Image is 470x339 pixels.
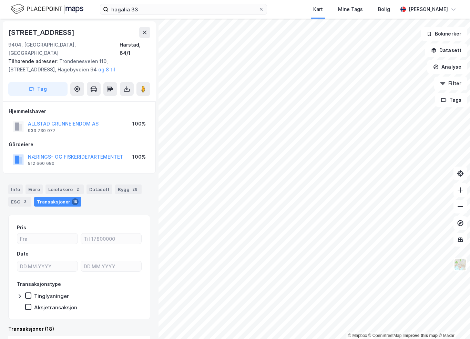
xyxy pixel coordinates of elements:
[34,197,81,207] div: Transaksjoner
[72,198,79,205] div: 18
[8,57,145,74] div: Trondenesveien 110, [STREET_ADDRESS], Hagebyveien 94
[434,77,467,90] button: Filter
[34,293,69,299] div: Tinglysninger
[8,41,120,57] div: 9404, [GEOGRAPHIC_DATA], [GEOGRAPHIC_DATA]
[8,58,59,64] span: Tilhørende adresser:
[421,27,467,41] button: Bokmerker
[131,186,139,193] div: 26
[81,261,141,271] input: DD.MM.YYYY
[409,5,448,13] div: [PERSON_NAME]
[17,233,78,244] input: Fra
[17,261,78,271] input: DD.MM.YYYY
[28,161,54,166] div: 912 660 680
[454,258,467,271] img: Z
[22,198,29,205] div: 3
[86,185,112,194] div: Datasett
[338,5,363,13] div: Mine Tags
[132,120,146,128] div: 100%
[313,5,323,13] div: Kart
[378,5,390,13] div: Bolig
[25,185,43,194] div: Eiere
[17,223,26,232] div: Pris
[11,3,83,15] img: logo.f888ab2527a4732fd821a326f86c7f29.svg
[8,82,68,96] button: Tag
[8,185,23,194] div: Info
[9,107,150,116] div: Hjemmelshaver
[34,304,77,311] div: Aksjetransaksjon
[17,250,29,258] div: Dato
[435,93,467,107] button: Tags
[115,185,142,194] div: Bygg
[81,233,141,244] input: Til 17800000
[8,27,76,38] div: [STREET_ADDRESS]
[28,128,55,133] div: 933 730 077
[436,306,470,339] div: Kontrollprogram for chat
[8,325,150,333] div: Transaksjoner (18)
[403,333,438,338] a: Improve this map
[427,60,467,74] button: Analyse
[425,43,467,57] button: Datasett
[436,306,470,339] iframe: Chat Widget
[17,280,61,288] div: Transaksjonstype
[109,4,258,14] input: Søk på adresse, matrikkel, gårdeiere, leietakere eller personer
[120,41,150,57] div: Harstad, 64/1
[74,186,81,193] div: 2
[9,140,150,149] div: Gårdeiere
[132,153,146,161] div: 100%
[368,333,402,338] a: OpenStreetMap
[348,333,367,338] a: Mapbox
[8,197,31,207] div: ESG
[45,185,84,194] div: Leietakere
